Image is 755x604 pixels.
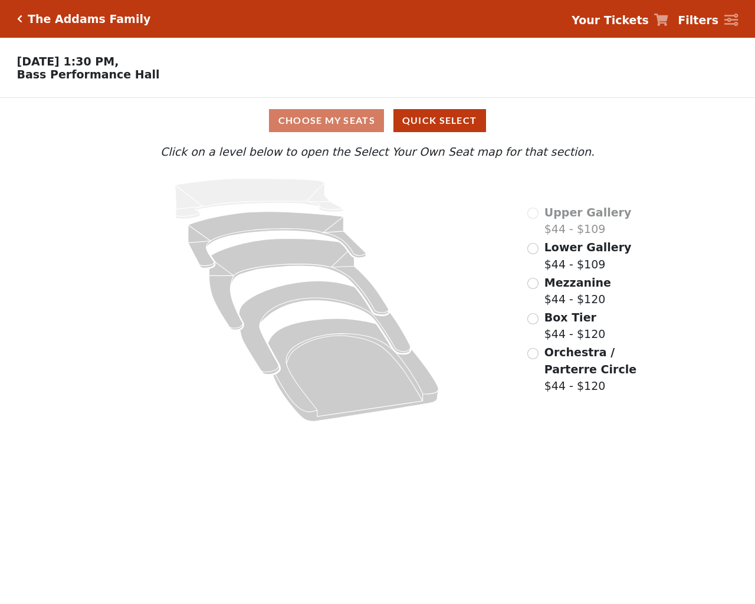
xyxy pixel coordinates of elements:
[175,179,343,219] path: Upper Gallery - Seats Available: 0
[544,276,611,289] span: Mezzanine
[678,12,738,29] a: Filters
[544,204,632,238] label: $44 - $109
[393,109,486,132] button: Quick Select
[544,239,632,273] label: $44 - $109
[103,143,652,160] p: Click on a level below to open the Select Your Own Seat map for that section.
[544,344,652,395] label: $44 - $120
[544,241,632,254] span: Lower Gallery
[544,274,611,308] label: $44 - $120
[544,346,636,376] span: Orchestra / Parterre Circle
[268,319,438,421] path: Orchestra / Parterre Circle - Seats Available: 143
[544,309,606,343] label: $44 - $120
[544,206,632,219] span: Upper Gallery
[678,14,718,27] strong: Filters
[572,12,668,29] a: Your Tickets
[544,311,596,324] span: Box Tier
[28,12,150,26] h5: The Addams Family
[188,212,366,268] path: Lower Gallery - Seats Available: 152
[17,15,22,23] a: Click here to go back to filters
[572,14,649,27] strong: Your Tickets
